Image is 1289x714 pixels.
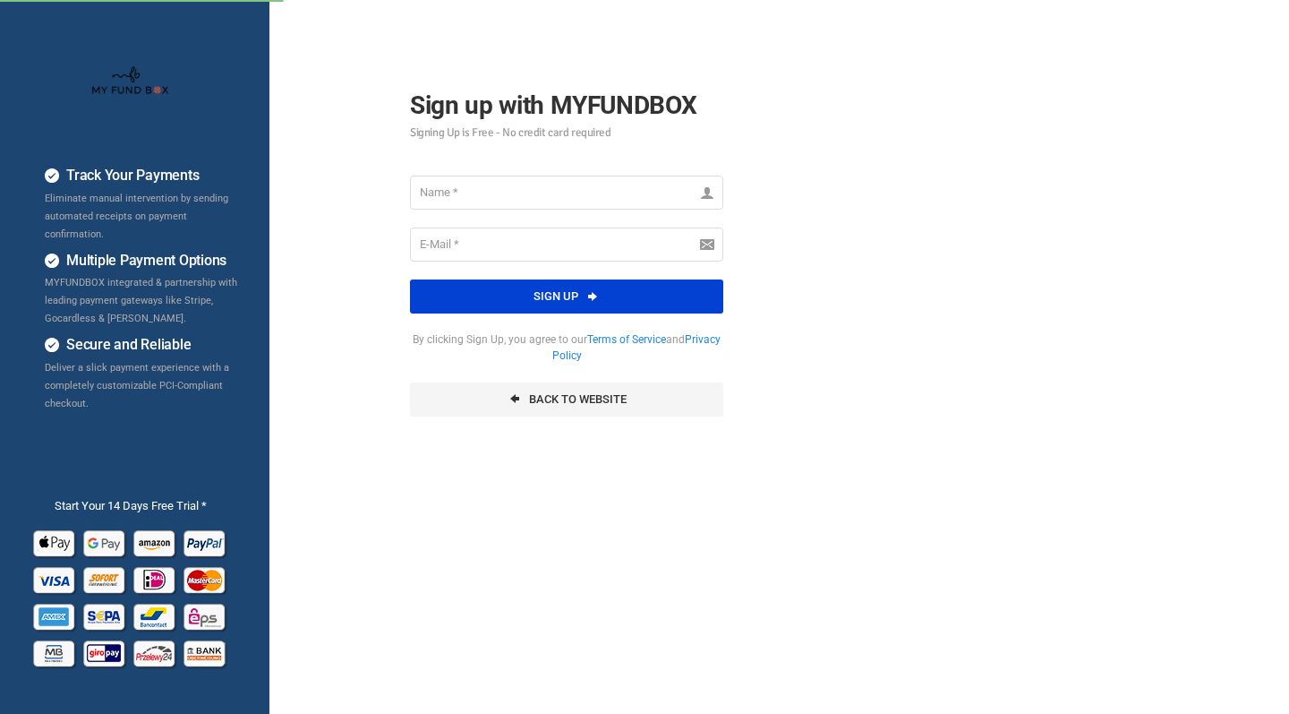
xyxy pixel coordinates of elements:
span: MYFUNDBOX integrated & partnership with leading payment gateways like Stripe, Gocardless & [PERSO... [45,277,237,324]
img: Paypal [182,524,229,561]
img: Visa [31,561,79,598]
img: EPS Pay [182,598,229,634]
img: Bancontact Pay [132,598,179,634]
img: whiteMFB.png [91,65,169,98]
img: Google Pay [81,524,129,561]
h4: Multiple Payment Options [45,250,243,272]
img: Amazon [132,524,179,561]
img: sepa Pay [81,598,129,634]
img: mb Pay [31,634,79,671]
span: Deliver a slick payment experience with a completely customizable PCI-Compliant checkout. [45,362,229,409]
img: Apple Pay [31,524,79,561]
img: american_express Pay [31,598,79,634]
img: p24 Pay [132,634,179,671]
h4: Track Your Payments [45,165,243,187]
button: Sign up [410,280,723,314]
span: By clicking Sign Up, you agree to our and [410,331,723,365]
h2: Sign up with MYFUNDBOX [410,86,723,139]
input: E-Mail * [410,228,723,262]
img: Sofort Pay [81,561,129,598]
img: Mastercard Pay [182,561,229,598]
h4: Secure and Reliable [45,334,243,357]
img: Ideal Pay [132,561,179,598]
a: Back To Website [410,383,723,417]
img: banktransfer [182,634,229,671]
small: Signing Up is Free - No credit card required [410,127,723,139]
span: Eliminate manual intervention by sending automated receipts on payment confirmation. [45,193,228,240]
a: Terms of Service [587,333,666,346]
img: giropay [81,634,129,671]
input: Name * [410,176,723,210]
